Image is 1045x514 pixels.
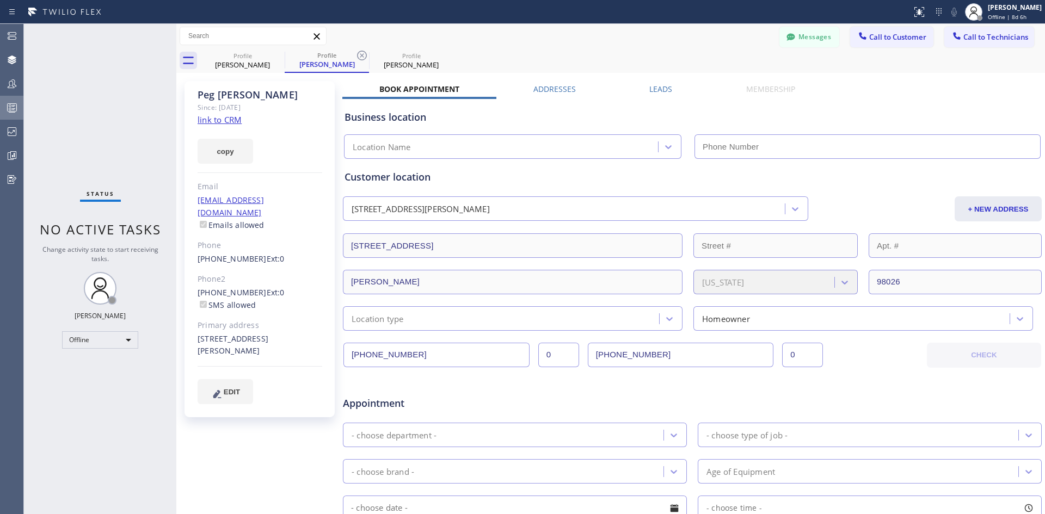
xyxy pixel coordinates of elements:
label: Leads [649,84,672,94]
div: Offline [62,331,138,349]
label: SMS allowed [198,300,256,310]
input: Address [343,233,683,258]
input: Search [180,27,326,45]
input: Ext. [538,343,579,367]
div: [PERSON_NAME] [75,311,126,320]
button: Call to Customer [850,27,933,47]
button: CHECK [927,343,1041,368]
span: EDIT [224,388,240,396]
span: No active tasks [40,220,161,238]
input: ZIP [869,270,1042,294]
div: - choose brand - [352,465,414,478]
div: Phone [198,239,322,252]
span: Appointment [343,396,574,411]
button: Mute [946,4,962,20]
div: - choose type of job - [706,429,788,441]
div: Phone2 [198,273,322,286]
div: Since: [DATE] [198,101,322,114]
div: Location Name [353,141,411,153]
div: [PERSON_NAME] [370,60,452,70]
a: [PHONE_NUMBER] [198,287,267,298]
button: EDIT [198,379,253,404]
a: [EMAIL_ADDRESS][DOMAIN_NAME] [198,195,264,218]
span: Ext: 0 [267,253,285,264]
input: Emails allowed [200,221,207,228]
input: Street # [693,233,858,258]
div: Profile [201,52,284,60]
div: Homeowner [702,312,750,325]
div: [STREET_ADDRESS][PERSON_NAME] [198,333,322,358]
a: link to CRM [198,114,242,125]
div: Age of Equipment [706,465,775,478]
div: Peg [PERSON_NAME] [198,89,322,101]
div: [PERSON_NAME] [988,3,1042,12]
button: copy [198,139,253,164]
input: Phone Number [343,343,530,367]
div: - choose department - [352,429,437,441]
div: Jodi Gusek [370,48,452,73]
div: Business location [345,110,1040,125]
div: [PERSON_NAME] [286,59,368,69]
input: SMS allowed [200,301,207,308]
input: Ext. 2 [782,343,823,367]
button: Messages [779,27,839,47]
span: Ext: 0 [267,287,285,298]
div: Primary address [198,319,322,332]
label: Book Appointment [379,84,459,94]
span: Status [87,190,114,197]
span: Call to Customer [869,32,926,42]
a: [PHONE_NUMBER] [198,253,267,264]
span: Change activity state to start receiving tasks. [42,245,158,263]
span: - choose time - [706,503,762,513]
input: Phone Number 2 [588,343,774,367]
div: Profile [370,52,452,60]
button: + NEW ADDRESS [955,196,1042,221]
label: Emails allowed [198,220,265,230]
input: Phone Number [694,134,1041,159]
span: Offline | 8d 6h [988,13,1026,21]
div: Peg Oltman [286,48,368,72]
label: Membership [746,84,795,94]
div: Lisa Mayer [201,48,284,73]
div: Location type [352,312,404,325]
input: City [343,270,683,294]
div: [PERSON_NAME] [201,60,284,70]
div: Profile [286,51,368,59]
button: Call to Technicians [944,27,1034,47]
label: Addresses [533,84,576,94]
div: Customer location [345,170,1040,184]
div: Email [198,181,322,193]
input: Apt. # [869,233,1042,258]
span: Call to Technicians [963,32,1028,42]
div: [STREET_ADDRESS][PERSON_NAME] [352,203,490,215]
